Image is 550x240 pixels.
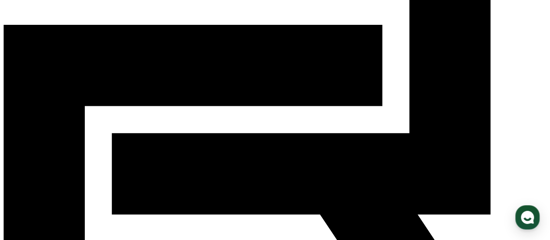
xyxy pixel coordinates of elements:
[57,168,112,189] a: 대화
[112,168,167,189] a: 설정
[3,168,57,189] a: 홈
[80,181,90,188] span: 대화
[134,181,145,188] span: 설정
[27,181,33,188] span: 홈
